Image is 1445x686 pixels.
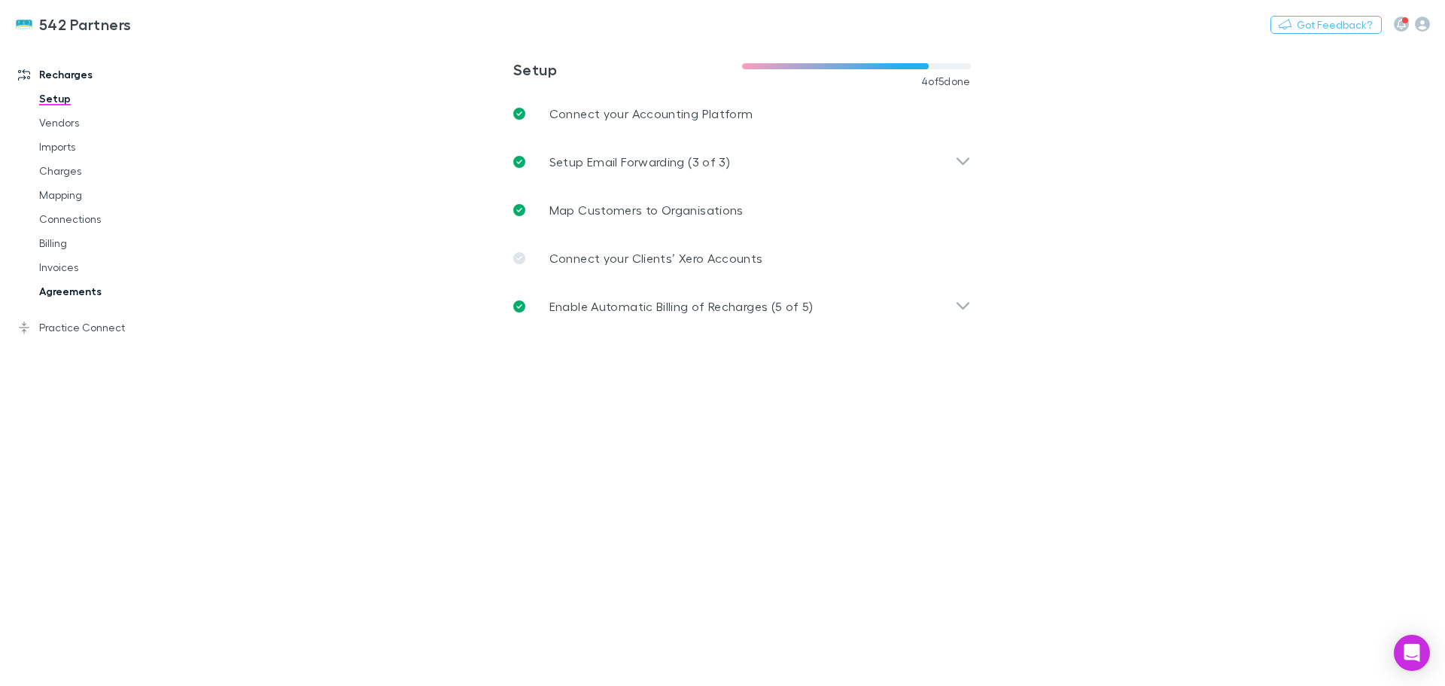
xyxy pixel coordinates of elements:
[501,234,983,282] a: Connect your Clients’ Xero Accounts
[6,6,141,42] a: 542 Partners
[24,159,203,183] a: Charges
[549,297,814,316] p: Enable Automatic Billing of Recharges (5 of 5)
[1394,635,1430,671] div: Open Intercom Messenger
[1270,16,1382,34] button: Got Feedback?
[549,249,763,267] p: Connect your Clients’ Xero Accounts
[501,90,983,138] a: Connect your Accounting Platform
[513,60,742,78] h3: Setup
[549,105,753,123] p: Connect your Accounting Platform
[24,87,203,111] a: Setup
[24,231,203,255] a: Billing
[921,75,971,87] span: 4 of 5 done
[24,255,203,279] a: Invoices
[3,316,203,340] a: Practice Connect
[24,111,203,135] a: Vendors
[15,15,33,33] img: 542 Partners's Logo
[501,138,983,186] div: Setup Email Forwarding (3 of 3)
[24,279,203,303] a: Agreements
[549,153,730,171] p: Setup Email Forwarding (3 of 3)
[24,135,203,159] a: Imports
[24,183,203,207] a: Mapping
[501,282,983,331] div: Enable Automatic Billing of Recharges (5 of 5)
[501,186,983,234] a: Map Customers to Organisations
[549,201,744,219] p: Map Customers to Organisations
[3,63,203,87] a: Recharges
[24,207,203,231] a: Connections
[39,15,132,33] h3: 542 Partners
